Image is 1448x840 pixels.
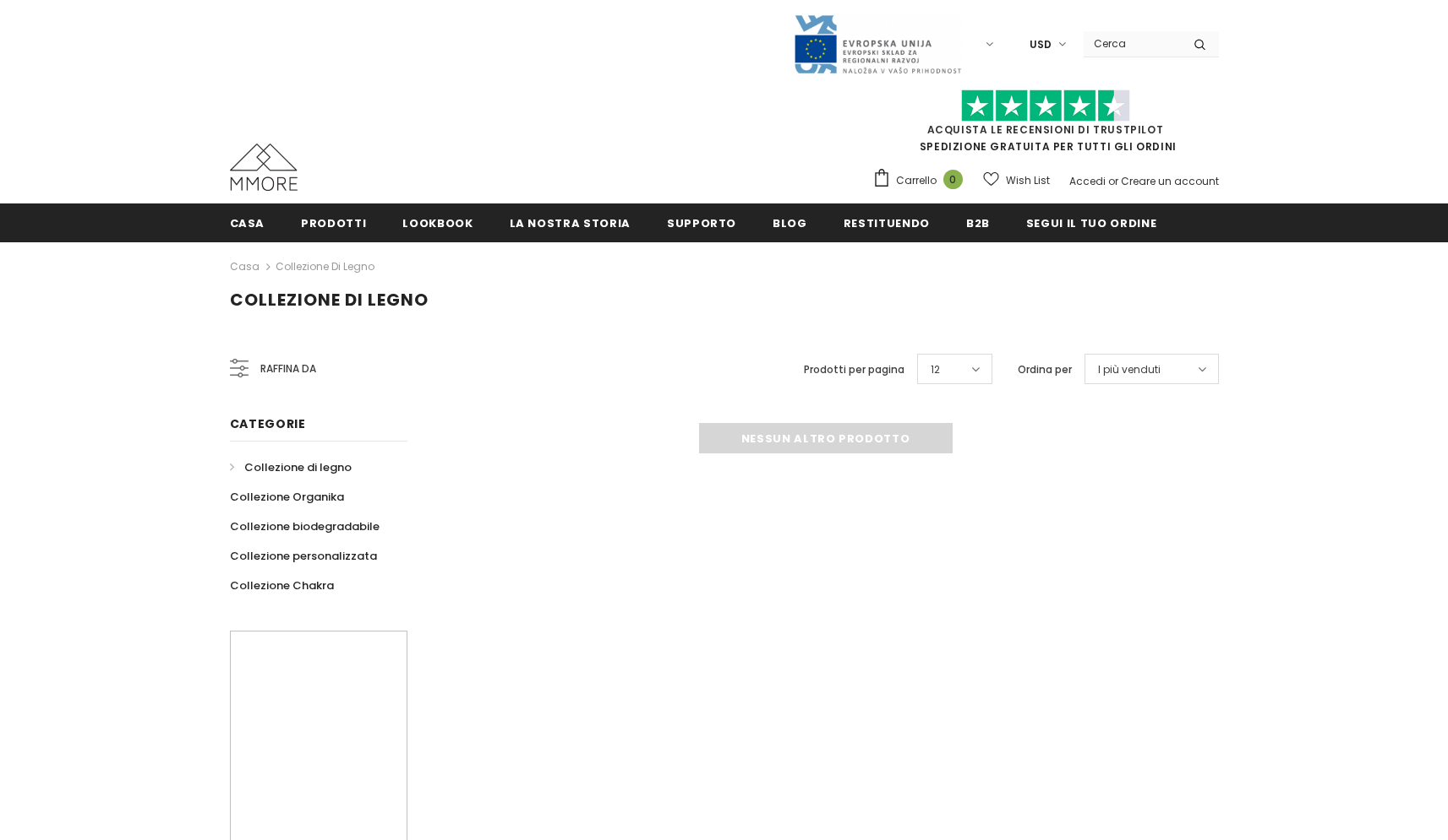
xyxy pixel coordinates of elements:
a: Collezione di legno [276,259,374,274]
span: Collezione di legno [244,459,352,475]
a: Collezione di legno [230,453,352,482]
span: 12 [931,361,940,378]
span: Blog [773,215,807,231]
span: Restituendo [844,215,930,231]
a: Segui il tuo ordine [1026,203,1156,241]
span: SPEDIZIONE GRATUITA PER TUTTI GLI ORDINI [872,97,1219,154]
a: Carrello 0 [872,168,971,193]
span: La nostra storia [510,215,631,231]
span: supporto [667,215,736,231]
img: Casi MMORE [230,144,298,191]
a: Blog [773,203,807,241]
label: Prodotti per pagina [804,361,904,378]
span: I più venduti [1098,361,1161,378]
span: Carrello [896,172,937,189]
span: Casa [230,215,265,231]
a: Acquista le recensioni di TrustPilot [927,122,1164,137]
a: Collezione biodegradabile [230,512,380,541]
a: Javni Razpis [793,36,962,51]
a: Accedi [1069,174,1106,188]
a: Wish List [983,165,1050,195]
a: Casa [230,257,260,277]
img: Fidati di Pilot Stars [961,89,1130,122]
span: USD [1030,36,1052,53]
span: or [1108,174,1118,188]
span: Collezione Organika [230,489,344,505]
a: Collezione personalizzata [230,541,377,571]
span: Categorie [230,415,306,432]
span: Collezione Chakra [230,577,334,593]
a: La nostra storia [510,203,631,241]
a: Lookbook [402,203,473,241]
a: supporto [667,203,736,241]
a: Restituendo [844,203,930,241]
span: B2B [966,215,990,231]
img: Javni Razpis [793,14,962,75]
span: 0 [943,170,963,189]
label: Ordina per [1018,361,1072,378]
span: Wish List [1006,172,1050,189]
a: Collezione Organika [230,482,344,512]
span: Collezione biodegradabile [230,518,380,534]
span: Segui il tuo ordine [1026,215,1156,231]
input: Search Site [1084,31,1181,56]
span: Raffina da [260,360,316,378]
a: B2B [966,203,990,241]
a: Collezione Chakra [230,571,334,600]
span: Prodotti [301,215,366,231]
a: Casa [230,203,265,241]
span: Collezione di legno [230,288,429,312]
a: Creare un account [1121,174,1219,188]
a: Prodotti [301,203,366,241]
span: Lookbook [402,215,473,231]
span: Collezione personalizzata [230,548,377,564]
